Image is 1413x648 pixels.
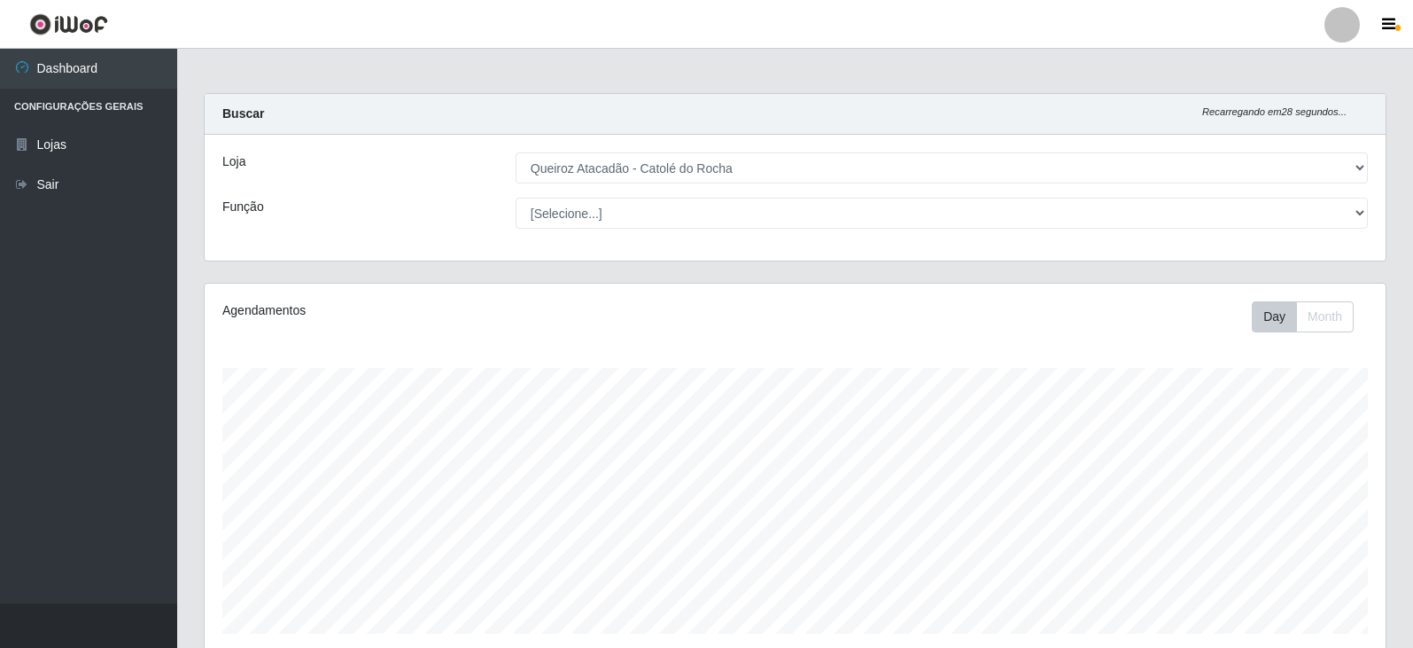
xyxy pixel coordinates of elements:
[222,152,245,171] label: Loja
[222,301,684,320] div: Agendamentos
[1252,301,1297,332] button: Day
[29,13,108,35] img: CoreUI Logo
[222,106,264,121] strong: Buscar
[1296,301,1354,332] button: Month
[1202,106,1347,117] i: Recarregando em 28 segundos...
[1252,301,1368,332] div: Toolbar with button groups
[1252,301,1354,332] div: First group
[222,198,264,216] label: Função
